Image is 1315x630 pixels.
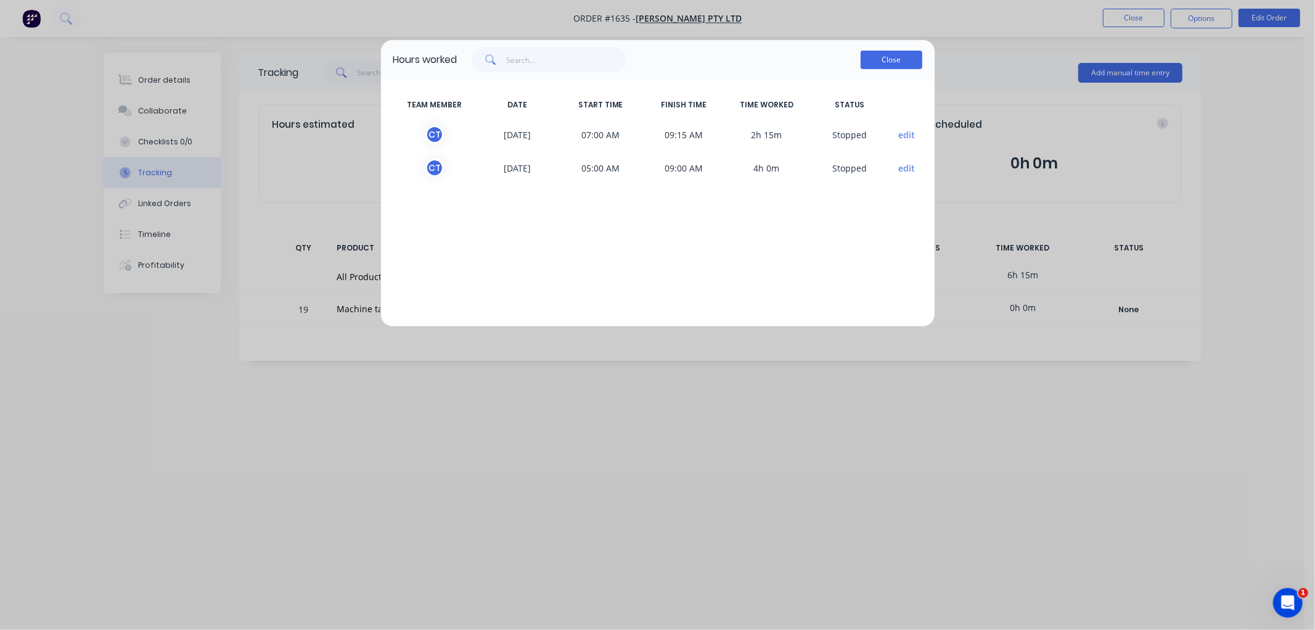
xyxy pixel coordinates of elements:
span: 2h 15m [725,125,808,144]
div: Hours worked [393,52,457,67]
span: [DATE] [476,159,559,177]
button: edit [898,128,915,141]
button: edit [898,162,915,175]
span: STATUS [808,99,891,110]
span: DATE [476,99,559,110]
span: 05:00 AM [559,159,642,177]
div: C T [425,125,444,144]
span: S topped [808,125,891,144]
iframe: Intercom live chat [1273,588,1303,618]
div: C T [425,159,444,177]
span: S topped [808,159,891,177]
span: 4h 0m [725,159,808,177]
span: 09:00 AM [642,159,726,177]
span: FINISH TIME [642,99,726,110]
span: 09:15 AM [642,125,726,144]
span: 1 [1298,588,1308,598]
span: TEAM MEMBER [393,99,477,110]
button: Close [861,51,922,69]
span: 07:00 AM [559,125,642,144]
span: TIME WORKED [725,99,808,110]
span: START TIME [559,99,642,110]
span: [DATE] [476,125,559,144]
input: Search... [506,48,626,72]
